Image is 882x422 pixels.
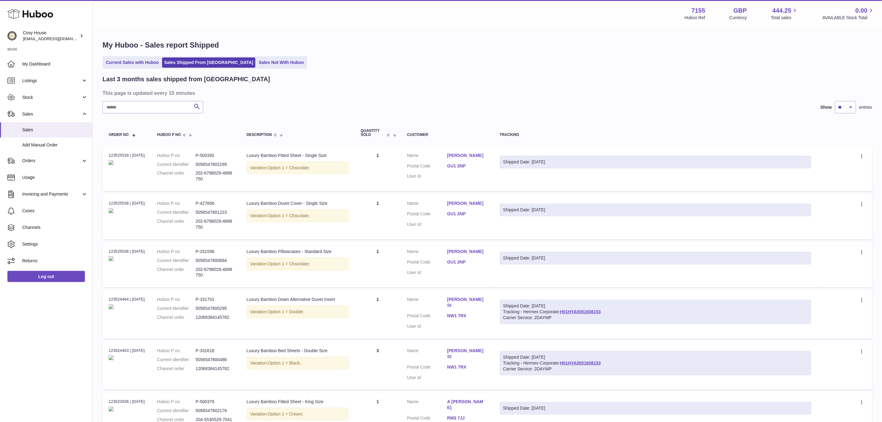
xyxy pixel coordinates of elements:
div: 123525536 | [DATE] [109,249,145,254]
span: 444.25 [772,6,791,15]
a: [PERSON_NAME] [447,249,487,255]
span: Cases [22,208,88,214]
dt: Current identifier [157,162,196,167]
dt: Current identifier [157,357,196,363]
span: entries [859,104,872,110]
img: luxury_stacks_v4_White_King_Croped_77a5e0b5-d541-43b1-82be-88076e52d22a.jpg [109,355,114,360]
div: Currency [729,15,747,21]
dt: Postal Code [407,313,447,320]
a: RM3 7JJ [447,415,487,421]
dt: Huboo P no [157,348,196,354]
dd: 202-6798029-4898750 [196,267,234,278]
dt: Current identifier [157,258,196,264]
dd: 5056547801223 [196,209,234,215]
div: Luxury Bamboo Down Alternative Duvet Insert [247,297,349,302]
div: Luxury Bamboo Duvet Cover - Single Size [247,200,349,206]
dt: Name [407,249,447,256]
a: GU1 2NP [447,163,487,169]
a: [PERSON_NAME] St [447,297,487,308]
span: Huboo P no [157,133,181,137]
dd: 5056547802176 [196,408,234,414]
h1: My Huboo - Sales report Shipped [102,40,872,50]
div: 123525538 | [DATE] [109,200,145,206]
a: NW1 7RX [447,313,487,319]
div: Luxury Bamboo Fitted Sheet - King Size [247,399,349,405]
dt: Name [407,200,447,208]
span: Orders [22,158,81,164]
span: Add Manual Order [22,142,88,148]
img: White_20Folded_20Bamboo_20Comforter_bc4cd584-a56e-4e96-afd8-62fc813477fd.jpg [109,304,114,309]
dt: Current identifier [157,209,196,215]
span: Returns [22,258,88,264]
div: Variation: [247,258,349,270]
dt: Channel order [157,170,196,182]
dt: Channel order [157,267,196,278]
a: A [PERSON_NAME] [447,399,487,411]
a: Current Sales with Huboo [104,57,161,68]
div: Shipped Date: [DATE] [503,303,808,309]
div: Huboo Ref [685,15,705,21]
td: 3 [355,342,401,390]
dd: 12068384145782 [196,366,234,372]
dt: Name [407,297,447,310]
div: Luxury Bamboo Bed Sheets - Double Size [247,348,349,354]
a: [PERSON_NAME] St [447,348,487,360]
span: Order No [109,133,129,137]
span: Quantity Sold [361,129,385,137]
dt: Huboo P no [157,153,196,158]
dt: User Id [407,270,447,276]
div: 123524464 | [DATE] [109,297,145,302]
dt: Postal Code [407,163,447,171]
h3: This page is updated every 15 minutes [102,90,871,96]
dd: 12068384145782 [196,314,234,320]
strong: 7155 [692,6,705,15]
a: 0.00 AVAILABLE Stock Total [822,6,875,21]
dt: User Id [407,173,447,179]
div: Variation: [247,408,349,420]
dt: Huboo P no [157,200,196,206]
a: Sales Shipped From [GEOGRAPHIC_DATA] [162,57,255,68]
dt: Name [407,399,447,412]
span: Listings [22,78,81,84]
dt: Postal Code [407,364,447,372]
dd: 5056547802299 [196,162,234,167]
dd: 5056547800295 [196,306,234,311]
div: 123525539 | [DATE] [109,153,145,158]
img: UK_20Fitted_20Sheet-Hero-White_847416c3-7782-4cb3-8f20-8b1cb1994321.jpg [109,407,114,411]
div: Tracking - Hermes Corporate: [500,351,811,375]
dt: Name [407,153,447,160]
dt: Huboo P no [157,399,196,405]
span: 0.00 [855,6,867,15]
div: Carrier Service: 2DAYMP [503,366,808,372]
span: Sales [22,111,81,117]
span: Option 1 = Cream; [268,411,303,416]
dt: Name [407,348,447,361]
dt: User Id [407,323,447,329]
dt: Postal Code [407,211,447,218]
a: H01HYA0051608153 [560,309,601,314]
a: [PERSON_NAME] [447,200,487,206]
dt: Postal Code [407,259,447,267]
div: Luxury Bamboo Pillowcases - Standard Size [247,249,349,255]
span: Channels [22,225,88,230]
a: GU1 2NP [447,211,487,217]
dd: 5056547800486 [196,357,234,363]
span: Invoicing and Payments [22,191,81,197]
span: Option 1 = Chocolate; [268,165,310,170]
span: Sales [22,127,88,133]
img: KBP1_Hero_croped_Black_40102b92-0b2b-44ce-8e09-77869819e313.png [109,256,114,261]
a: GU1 2NP [447,259,487,265]
dd: P-331701 [196,297,234,302]
span: Description [247,133,272,137]
div: Carrier Service: 2DAYMP [503,315,808,321]
a: Log out [7,271,85,282]
span: Settings [22,241,88,247]
img: UK_20Fitted_20Sheet-Hero-White_e001c50a-7136-402e-b79e-4c9b60fb887a.jpg [109,160,114,165]
img: info@wholesomegoods.com [7,31,17,40]
h2: Last 3 months sales shipped from [GEOGRAPHIC_DATA] [102,75,270,83]
div: Shipped Date: [DATE] [503,207,808,213]
dd: 5056547800684 [196,258,234,264]
a: 444.25 Total sales [771,6,798,21]
dd: P-331596 [196,249,234,255]
div: Luxury Bamboo Fitted Sheet - Single Size [247,153,349,158]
